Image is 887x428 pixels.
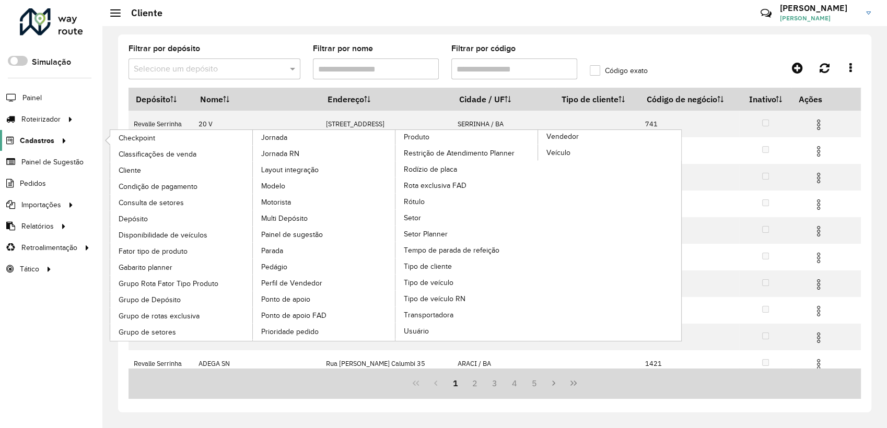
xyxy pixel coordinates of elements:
[253,178,396,194] a: Modelo
[261,181,285,192] span: Modelo
[639,244,739,270] td: 1194
[193,88,320,111] th: Nome
[639,164,739,191] td: 1400
[261,213,308,224] span: Multi Depósito
[261,261,287,272] span: Pedágio
[110,162,253,178] a: Cliente
[639,297,739,324] td: 807
[119,246,188,257] span: Fator tipo de produto
[555,88,640,111] th: Tipo de cliente
[32,56,71,68] label: Simulação
[446,373,465,393] button: 1
[253,130,539,341] a: Produto
[524,373,544,393] button: 5
[395,275,539,290] a: Tipo de veículo
[253,307,396,323] a: Ponto de apoio FAD
[791,88,854,110] th: Ações
[20,178,46,189] span: Pedidos
[110,130,396,341] a: Jornada
[119,327,176,338] span: Grupo de setores
[451,42,516,55] label: Filtrar por código
[395,307,539,323] a: Transportadora
[404,164,457,175] span: Rodízio de placa
[119,213,148,224] span: Depósito
[253,324,396,339] a: Prioridade pedido
[452,88,555,111] th: Cidade / UF
[253,227,396,242] a: Painel de sugestão
[119,294,181,305] span: Grupo de Depósito
[639,191,739,217] td: 528
[22,92,42,103] span: Painel
[404,245,499,256] span: Tempo de parada de refeição
[119,311,200,322] span: Grupo de rotas exclusiva
[129,111,193,137] td: Revalle Serrinha
[261,278,322,289] span: Perfil de Vendedor
[253,275,396,291] a: Perfil de Vendedor
[110,276,253,291] a: Grupo Rota Fator Tipo Produto
[404,229,448,240] span: Setor Planner
[505,373,524,393] button: 4
[119,149,196,160] span: Classificações de venda
[110,195,253,210] a: Consulta de setores
[119,230,207,241] span: Disponibilidade de veículos
[755,2,777,25] a: Contato Rápido
[129,88,193,111] th: Depósito
[404,277,453,288] span: Tipo de veículo
[21,221,54,232] span: Relatórios
[253,146,396,161] a: Jornada RN
[780,3,858,13] h3: [PERSON_NAME]
[261,148,299,159] span: Jornada RN
[261,229,323,240] span: Painel de sugestão
[780,14,858,23] span: [PERSON_NAME]
[119,197,184,208] span: Consulta de setores
[261,132,287,143] span: Jornada
[639,88,739,111] th: Código de negócio
[261,197,291,208] span: Motorista
[395,258,539,274] a: Tipo de cliente
[546,147,570,158] span: Veículo
[110,227,253,243] a: Disponibilidade de veículos
[321,111,452,137] td: [STREET_ADDRESS]
[639,137,739,164] td: 1405
[395,177,539,193] a: Rota exclusiva FAD
[129,42,200,55] label: Filtrar por depósito
[639,111,739,137] td: 741
[253,162,396,177] a: Layout integração
[404,310,453,320] span: Transportadora
[110,130,253,146] a: Checkpoint
[21,114,61,125] span: Roteirizador
[739,88,791,111] th: Inativo
[321,88,452,111] th: Endereço
[253,210,396,226] a: Multi Depósito
[485,373,505,393] button: 3
[544,373,564,393] button: Next Page
[313,42,373,55] label: Filtrar por nome
[639,217,739,244] td: 736
[395,226,539,242] a: Setor Planner
[110,211,253,227] a: Depósito
[119,278,218,289] span: Grupo Rota Fator Tipo Produto
[546,131,579,142] span: Vendedor
[253,194,396,210] a: Motorista
[129,350,193,377] td: Revalle Serrinha
[261,164,319,175] span: Layout integração
[261,326,319,337] span: Prioridade pedido
[590,65,648,76] label: Código exato
[253,291,396,307] a: Ponto de apoio
[452,111,555,137] td: SERRINHA / BA
[110,259,253,275] a: Gabarito planner
[253,259,396,275] a: Pedágio
[404,196,425,207] span: Rótulo
[21,157,84,168] span: Painel de Sugestão
[639,270,739,297] td: 527
[20,135,54,146] span: Cadastros
[119,262,172,273] span: Gabarito planner
[193,350,320,377] td: ADEGA SN
[261,294,310,305] span: Ponto de apoio
[20,264,39,275] span: Tático
[639,324,739,350] td: 652
[404,293,465,304] span: Tipo de veículo RN
[193,111,320,137] td: 20 V
[395,291,539,306] a: Tipo de veículo RN
[261,245,283,256] span: Parada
